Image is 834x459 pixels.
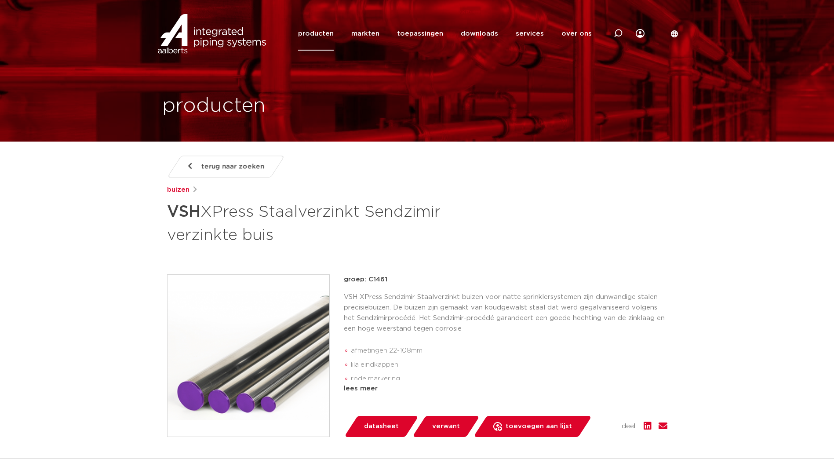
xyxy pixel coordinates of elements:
[461,17,498,51] a: downloads
[432,419,460,433] span: verwant
[344,416,419,437] a: datasheet
[364,419,399,433] span: datasheet
[516,17,544,51] a: services
[167,156,284,178] a: terug naar zoeken
[162,92,266,120] h1: producten
[351,358,667,372] li: lila eindkappen
[167,204,200,220] strong: VSH
[344,274,667,285] p: groep: C1461
[344,292,667,334] p: VSH XPress Sendzimir Staalverzinkt buizen voor natte sprinklersystemen zijn dunwandige stalen pre...
[351,372,667,386] li: rode markering
[397,17,443,51] a: toepassingen
[201,160,264,174] span: terug naar zoeken
[168,275,329,437] img: Product Image for VSH XPress Staalverzinkt Sendzimir verzinkte buis
[344,383,667,394] div: lees meer
[506,419,572,433] span: toevoegen aan lijst
[412,416,480,437] a: verwant
[561,17,592,51] a: over ons
[298,17,592,51] nav: Menu
[167,199,497,246] h1: XPress Staalverzinkt Sendzimir verzinkte buis
[298,17,334,51] a: producten
[351,17,379,51] a: markten
[167,185,189,195] a: buizen
[622,421,637,432] span: deel:
[351,344,667,358] li: afmetingen 22-108mm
